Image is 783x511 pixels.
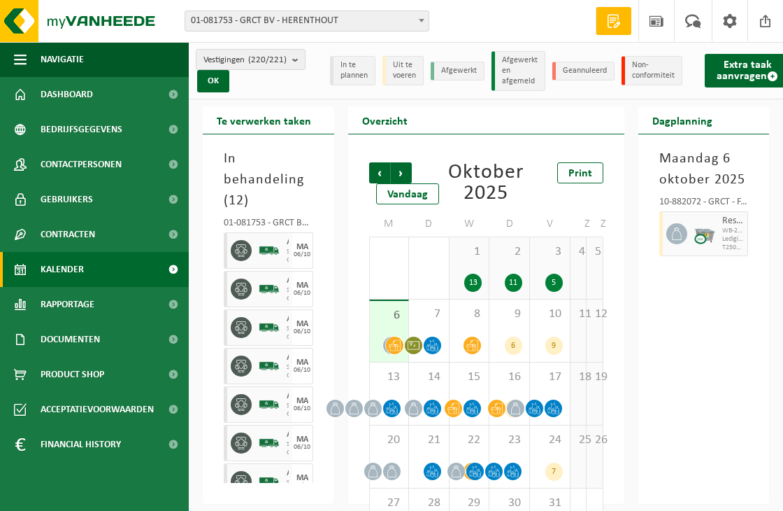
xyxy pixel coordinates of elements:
[496,370,522,385] span: 16
[229,194,244,208] span: 12
[577,370,580,385] span: 18
[248,55,287,64] count: (220/221)
[287,333,289,342] span: Geplande zelfaanlevering
[41,42,84,77] span: Navigatie
[41,182,93,217] span: Gebruikers
[287,314,289,325] span: Asbesthoudende bouwmaterialen cementgebonden (hechtgebonden)
[496,244,522,260] span: 2
[577,244,580,260] span: 4
[294,328,310,335] div: 06/10
[296,243,308,251] div: MA
[287,237,289,248] span: Asbesthoudende bouwmaterialen cementgebonden (hechtgebonden)
[287,449,289,457] span: Geplande zelfaanlevering
[537,496,563,511] span: 31
[369,162,390,183] span: Vorige
[41,217,95,252] span: Contracten
[457,370,482,385] span: 15
[377,433,402,448] span: 20
[557,162,603,183] a: Print
[296,281,308,290] div: MA
[377,308,402,323] span: 6
[296,320,308,328] div: MA
[416,307,442,322] span: 7
[296,358,308,367] div: MA
[41,252,84,287] span: Kalender
[259,394,280,415] img: BL-SO-LV
[259,356,280,377] img: BL-SO-LV
[530,211,570,237] td: V
[537,244,563,260] span: 3
[694,223,715,244] img: WB-2500-CU
[287,295,289,303] span: Geplande zelfaanlevering
[196,49,306,70] button: Vestigingen(220/221)
[41,287,94,322] span: Rapportage
[294,405,310,412] div: 06/10
[287,479,289,487] span: SELFD - asbesthoudende bouwmaterialen cementgebonden (HGB)
[409,211,450,237] td: D
[296,474,308,482] div: MA
[294,367,310,374] div: 06/10
[41,427,121,462] span: Financial History
[259,433,280,454] img: BL-SO-LV
[224,148,313,211] h3: In behandeling ( )
[287,440,289,449] span: SELFD - asbesthoudende bouwmaterialen cementgebonden (HGB)
[377,496,402,511] span: 27
[287,468,289,479] span: Asbesthoudende bouwmaterialen cementgebonden (hechtgebonden)
[545,463,563,481] div: 7
[259,471,280,492] img: BL-SO-LV
[296,397,308,405] div: MA
[448,162,524,204] div: Oktober 2025
[287,256,289,265] span: Geplande zelfaanlevering
[287,402,289,410] span: SELFD - asbesthoudende bouwmaterialen cementgebonden (HGB)
[203,106,325,134] h2: Te verwerken taken
[294,290,310,297] div: 06/10
[287,372,289,380] span: Geplande zelfaanlevering
[382,56,424,85] li: Uit te voeren
[296,435,308,444] div: MA
[287,410,289,419] span: Geplande zelfaanlevering
[185,10,429,31] span: 01-081753 - GRCT BV - HERENTHOUT
[41,112,122,147] span: Bedrijfsgegevens
[594,307,596,322] span: 12
[369,211,410,237] td: M
[722,216,745,227] span: Restafval
[594,244,596,260] span: 5
[722,235,745,244] span: Lediging op vaste frequentie
[294,482,310,489] div: 06/10
[287,391,289,402] span: Asbesthoudende bouwmaterialen cementgebonden (hechtgebonden)
[594,433,596,448] span: 26
[457,496,482,511] span: 29
[377,370,402,385] span: 13
[457,307,482,322] span: 8
[416,370,442,385] span: 14
[622,56,682,85] li: Non-conformiteit
[41,322,100,357] span: Documenten
[287,352,289,363] span: Asbesthoudende bouwmaterialen cementgebonden (hechtgebonden)
[505,274,522,292] div: 11
[537,307,563,322] span: 10
[496,496,522,511] span: 30
[552,62,615,80] li: Geannuleerd
[294,251,310,258] div: 06/10
[594,370,596,385] span: 19
[577,433,580,448] span: 25
[197,70,229,92] button: OK
[431,62,484,80] li: Afgewerkt
[224,218,313,232] div: 01-081753 - GRCT BV - HERENTHOUT
[722,227,745,235] span: WB-2500-CU restafval
[391,162,412,183] span: Volgende
[185,11,429,31] span: 01-081753 - GRCT BV - HERENTHOUT
[722,244,745,252] span: T250002143757
[505,337,522,355] div: 6
[287,248,289,256] span: SELFD - asbesthoudende bouwmaterialen cementgebonden (HGB)
[287,363,289,372] span: SELFD - asbesthoudende bouwmaterialen cementgebonden (HGB)
[570,211,587,237] td: Z
[287,275,289,286] span: Asbesthoudende bouwmaterialen cementgebonden (hechtgebonden)
[376,183,439,204] div: Vandaag
[489,211,530,237] td: D
[259,317,280,338] img: BL-SO-LV
[348,106,422,134] h2: Overzicht
[203,50,287,71] span: Vestigingen
[416,496,442,511] span: 28
[659,148,749,190] h3: Maandag 6 oktober 2025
